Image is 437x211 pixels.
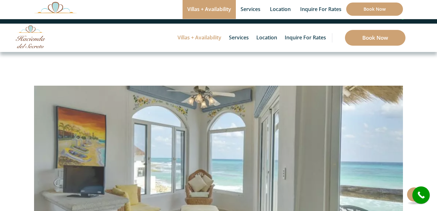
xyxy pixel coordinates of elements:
[346,3,403,16] a: Book Now
[16,25,46,48] img: Awesome Logo
[282,24,329,52] a: Inquire for Rates
[414,188,428,202] i: call
[34,2,77,13] img: Awesome Logo
[412,186,430,204] a: call
[345,30,405,46] a: Book Now
[174,24,224,52] a: Villas + Availability
[226,24,252,52] a: Services
[253,24,280,52] a: Location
